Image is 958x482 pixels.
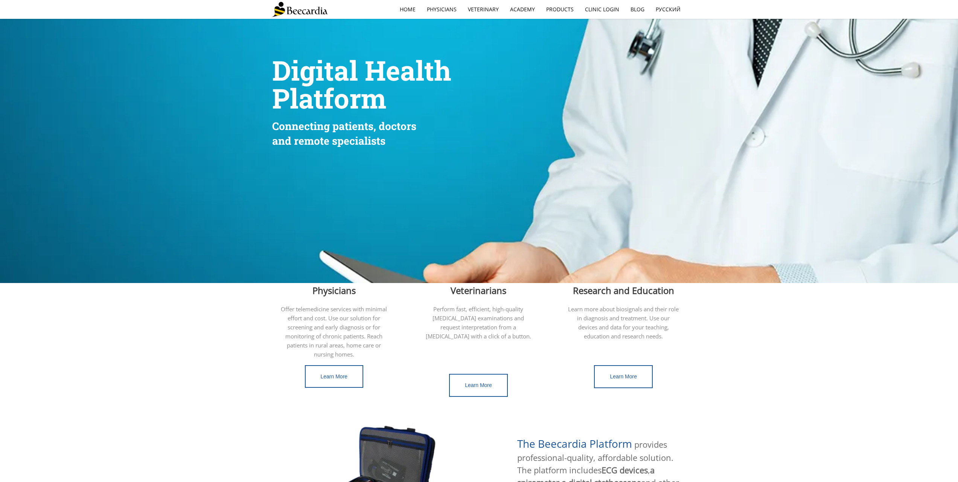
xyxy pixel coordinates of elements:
[421,1,462,18] a: Physicians
[272,2,327,17] img: Beecardia
[650,1,686,18] a: Русский
[568,305,679,340] span: Learn more about biosignals and their role in diagnosis and treatment. Use our devices and data f...
[312,284,356,297] span: Physicians
[281,305,387,358] span: Offer telemedicine services with minimal effort and cost. Use our solution for screening and earl...
[272,119,416,133] span: Connecting patients, doctors
[462,1,504,18] a: Veterinary
[449,374,508,397] a: Learn More
[305,365,364,388] a: Learn More
[504,1,541,18] a: Academy
[321,373,348,379] span: Learn More
[451,284,506,297] span: Veterinarians
[610,373,637,379] span: Learn More
[573,284,674,297] span: Research and Education
[272,134,385,148] span: and remote specialists
[541,1,579,18] a: Products
[602,464,648,476] span: ECG devices
[426,305,531,340] span: Perform fast, efficient, high-quality [MEDICAL_DATA] examinations and request interpretation from...
[394,1,421,18] a: home
[272,52,451,88] span: Digital Health
[272,80,386,116] span: Platform
[594,365,653,388] a: Learn More
[579,1,625,18] a: Clinic Login
[517,436,632,451] span: The Beecardia Platform
[465,382,492,388] span: Learn More
[625,1,650,18] a: Blog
